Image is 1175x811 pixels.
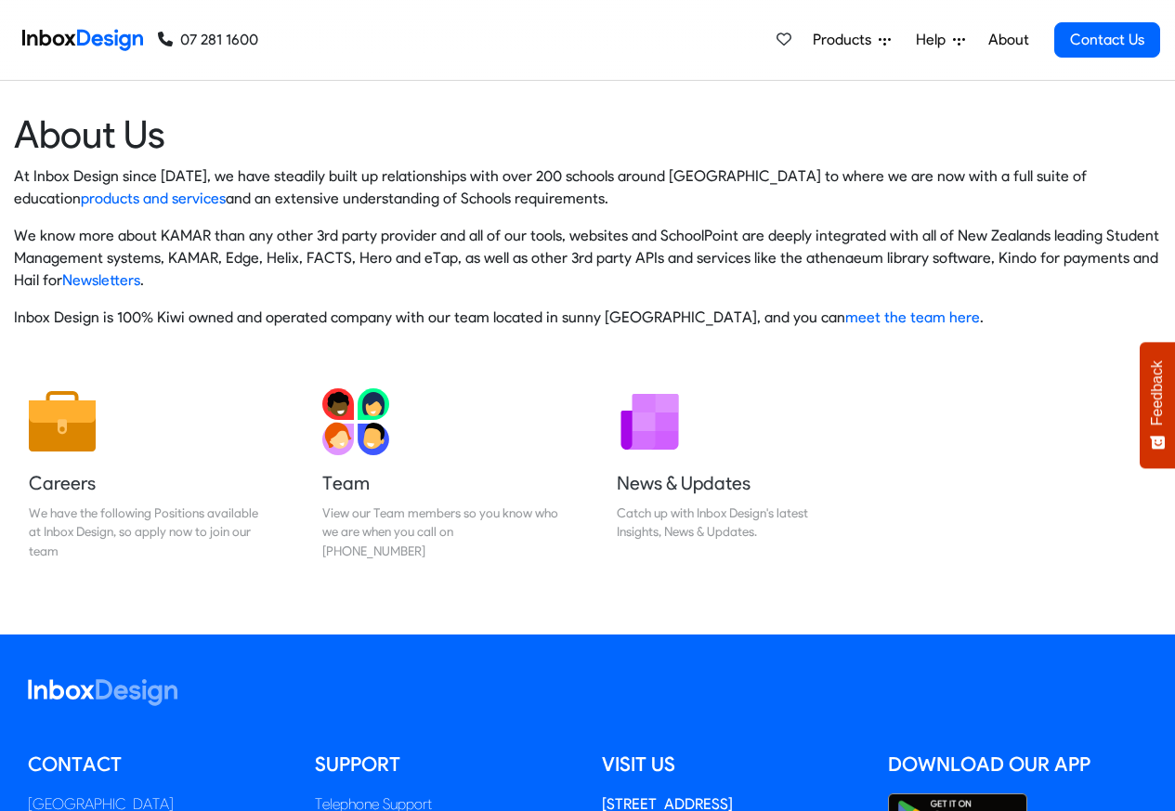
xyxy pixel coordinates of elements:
div: View our Team members so you know who we are when you call on [PHONE_NUMBER] [322,504,558,560]
h5: Contact [28,751,287,778]
img: 2022_01_13_icon_job.svg [29,388,96,455]
a: Help [908,21,973,59]
p: Inbox Design is 100% Kiwi owned and operated company with our team located in sunny [GEOGRAPHIC_D... [14,307,1161,329]
button: Feedback - Show survey [1140,342,1175,468]
heading: About Us [14,111,1161,158]
a: meet the team here [845,308,980,326]
a: Newsletters [62,271,140,289]
a: Team View our Team members so you know who we are when you call on [PHONE_NUMBER] [307,373,573,575]
a: Careers We have the following Positions available at Inbox Design, so apply now to join our team [14,373,280,575]
div: We have the following Positions available at Inbox Design, so apply now to join our team [29,504,265,560]
span: Help [916,29,953,51]
h5: News & Updates [617,470,853,496]
h5: Download our App [888,751,1147,778]
p: We know more about KAMAR than any other 3rd party provider and all of our tools, websites and Sch... [14,225,1161,292]
span: Feedback [1149,360,1166,425]
h5: Visit us [602,751,861,778]
h5: Support [315,751,574,778]
a: 07 281 1600 [158,29,258,51]
img: 2022_01_12_icon_newsletter.svg [617,388,684,455]
a: products and services [81,190,226,207]
h5: Careers [29,470,265,496]
a: Contact Us [1054,22,1160,58]
h5: Team [322,470,558,496]
a: News & Updates Catch up with Inbox Design's latest Insights, News & Updates. [602,373,868,575]
a: Products [805,21,898,59]
img: 2022_01_13_icon_team.svg [322,388,389,455]
span: Products [813,29,879,51]
img: logo_inboxdesign_white.svg [28,679,177,706]
a: About [983,21,1034,59]
div: Catch up with Inbox Design's latest Insights, News & Updates. [617,504,853,542]
p: At Inbox Design since [DATE], we have steadily built up relationships with over 200 schools aroun... [14,165,1161,210]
